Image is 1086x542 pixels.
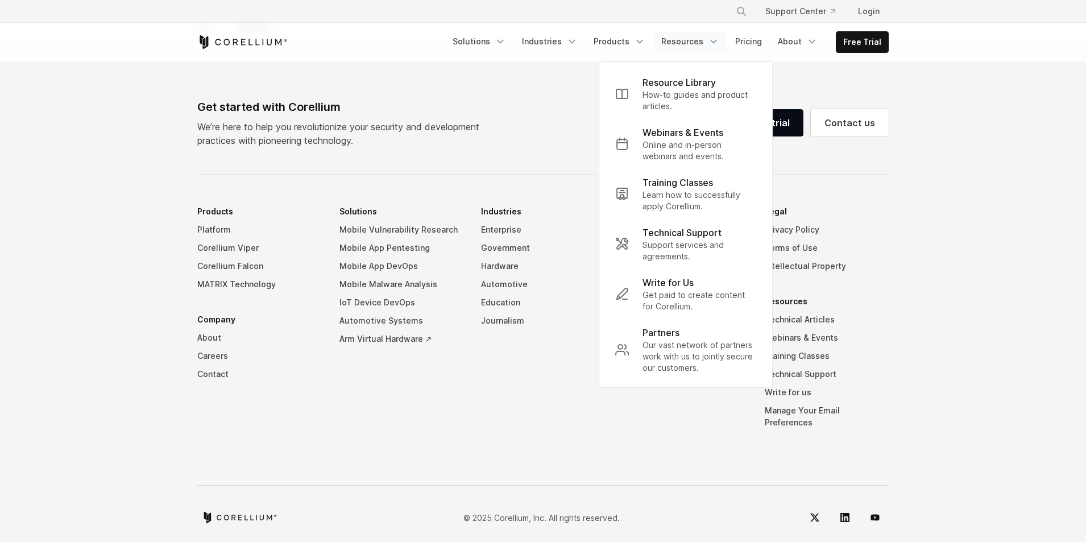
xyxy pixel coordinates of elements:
[606,119,765,169] a: Webinars & Events Online and in-person webinars and events.
[643,189,756,212] p: Learn how to successfully apply Corellium.
[643,276,694,289] p: Write for Us
[202,512,277,523] a: Corellium home
[197,221,321,239] a: Platform
[606,219,765,269] a: Technical Support Support services and agreements.
[643,126,723,139] p: Webinars & Events
[756,1,844,22] a: Support Center
[339,330,463,348] a: Arm Virtual Hardware ↗
[836,32,888,52] a: Free Trial
[446,31,513,52] a: Solutions
[339,257,463,275] a: Mobile App DevOps
[765,239,889,257] a: Terms of Use
[765,221,889,239] a: Privacy Policy
[643,326,679,340] p: Partners
[654,31,726,52] a: Resources
[197,329,321,347] a: About
[446,31,889,53] div: Navigation Menu
[643,139,756,162] p: Online and in-person webinars and events.
[606,319,765,380] a: Partners Our vast network of partners work with us to jointly secure our customers.
[643,340,756,374] p: Our vast network of partners work with us to jointly secure our customers.
[728,31,769,52] a: Pricing
[765,365,889,383] a: Technical Support
[765,347,889,365] a: Training Classes
[481,239,605,257] a: Government
[197,365,321,383] a: Contact
[481,275,605,293] a: Automotive
[339,275,463,293] a: Mobile Malware Analysis
[481,257,605,275] a: Hardware
[339,221,463,239] a: Mobile Vulnerability Research
[831,504,859,531] a: LinkedIn
[606,69,765,119] a: Resource Library How-to guides and product articles.
[481,312,605,330] a: Journalism
[765,257,889,275] a: Intellectual Property
[801,504,828,531] a: Twitter
[197,202,889,449] div: Navigation Menu
[339,312,463,330] a: Automotive Systems
[481,221,605,239] a: Enterprise
[197,239,321,257] a: Corellium Viper
[765,383,889,402] a: Write for us
[765,402,889,432] a: Manage Your Email Preferences
[197,257,321,275] a: Corellium Falcon
[197,98,488,115] div: Get started with Corellium
[643,239,756,262] p: Support services and agreements.
[811,109,889,136] a: Contact us
[197,347,321,365] a: Careers
[861,504,889,531] a: YouTube
[771,31,824,52] a: About
[481,293,605,312] a: Education
[197,120,488,147] p: We’re here to help you revolutionize your security and development practices with pioneering tech...
[643,176,713,189] p: Training Classes
[339,239,463,257] a: Mobile App Pentesting
[731,1,752,22] button: Search
[643,226,722,239] p: Technical Support
[643,289,756,312] p: Get paid to create content for Corellium.
[606,269,765,319] a: Write for Us Get paid to create content for Corellium.
[339,293,463,312] a: IoT Device DevOps
[197,35,288,49] a: Corellium Home
[765,329,889,347] a: Webinars & Events
[587,31,652,52] a: Products
[643,76,716,89] p: Resource Library
[463,512,620,524] p: © 2025 Corellium, Inc. All rights reserved.
[722,1,889,22] div: Navigation Menu
[643,89,756,112] p: How-to guides and product articles.
[197,275,321,293] a: MATRIX Technology
[765,311,889,329] a: Technical Articles
[515,31,585,52] a: Industries
[606,169,765,219] a: Training Classes Learn how to successfully apply Corellium.
[849,1,889,22] a: Login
